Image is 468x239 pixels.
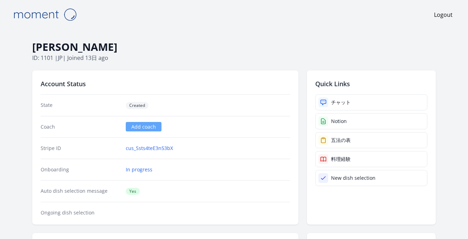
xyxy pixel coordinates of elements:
a: 五法の表 [315,132,427,148]
a: チャット [315,94,427,110]
p: ID: 1101 | | Joined 13日 ago [32,54,436,62]
h2: Account Status [41,79,290,89]
span: jp [58,54,63,62]
dt: Auto dish selection message [41,187,120,195]
div: New dish selection [331,175,376,182]
img: Moment [10,6,80,23]
h1: [PERSON_NAME] [32,40,436,54]
a: New dish selection [315,170,427,186]
h2: Quick Links [315,79,427,89]
div: 料理経験 [331,156,351,163]
div: チャット [331,99,351,106]
dt: State [41,102,120,109]
span: Yes [126,188,140,195]
a: Logout [434,11,453,19]
div: 五法の表 [331,137,351,144]
a: In progress [126,166,152,173]
div: Notion [331,118,347,125]
a: Add coach [126,122,161,131]
a: 料理経験 [315,151,427,167]
dt: Stripe ID [41,145,120,152]
span: Created [126,102,149,109]
dt: Ongoing dish selection [41,209,120,216]
dt: Onboarding [41,166,120,173]
a: cus_Ssts4teE3n53bX [126,145,173,152]
a: Notion [315,113,427,129]
dt: Coach [41,123,120,130]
